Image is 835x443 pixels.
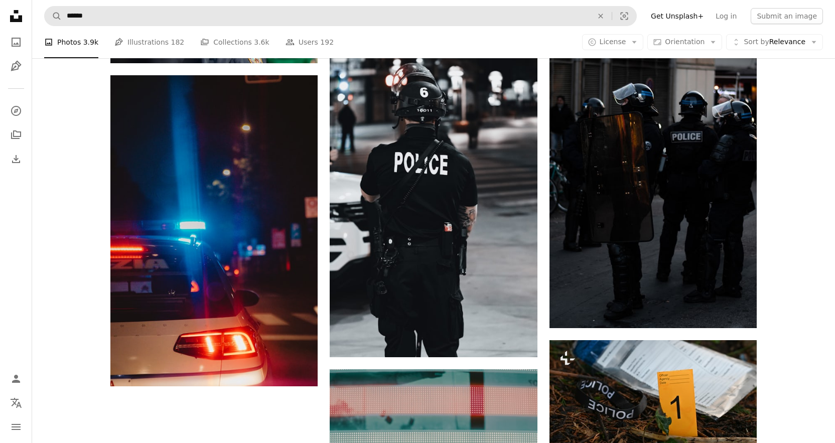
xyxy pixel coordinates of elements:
button: Menu [6,417,26,437]
a: Download History [6,149,26,169]
a: men wearing Police uniforms standing outside buildings at daytime [549,164,757,173]
button: Sort byRelevance [726,34,823,50]
span: Relevance [744,37,805,47]
span: 192 [320,37,334,48]
button: Orientation [647,34,722,50]
a: Users 192 [286,26,334,58]
img: men wearing Police uniforms standing outside buildings at daytime [549,8,757,328]
a: Home — Unsplash [6,6,26,28]
a: a piece of paper sitting on the ground next to a bottle of water [549,404,757,413]
form: Find visuals sitewide [44,6,637,26]
img: man in black and white adidas jacket and black helmet standing on road during daytime [330,46,537,357]
a: Illustrations 182 [114,26,184,58]
a: Illustrations [6,56,26,76]
a: Log in / Sign up [6,369,26,389]
a: Photos [6,32,26,52]
a: Log in [710,8,743,24]
a: Collections [6,125,26,145]
button: Clear [590,7,612,26]
span: 3.6k [254,37,269,48]
a: Explore [6,101,26,121]
span: License [600,38,626,46]
span: 182 [171,37,185,48]
button: Submit an image [751,8,823,24]
span: Sort by [744,38,769,46]
a: Collections 3.6k [200,26,269,58]
a: white police car [110,226,318,235]
button: License [582,34,644,50]
button: Language [6,393,26,413]
a: Get Unsplash+ [645,8,710,24]
span: Orientation [665,38,705,46]
img: white police car [110,75,318,386]
a: man in black and white adidas jacket and black helmet standing on road during daytime [330,197,537,206]
button: Search Unsplash [45,7,62,26]
button: Visual search [612,7,636,26]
